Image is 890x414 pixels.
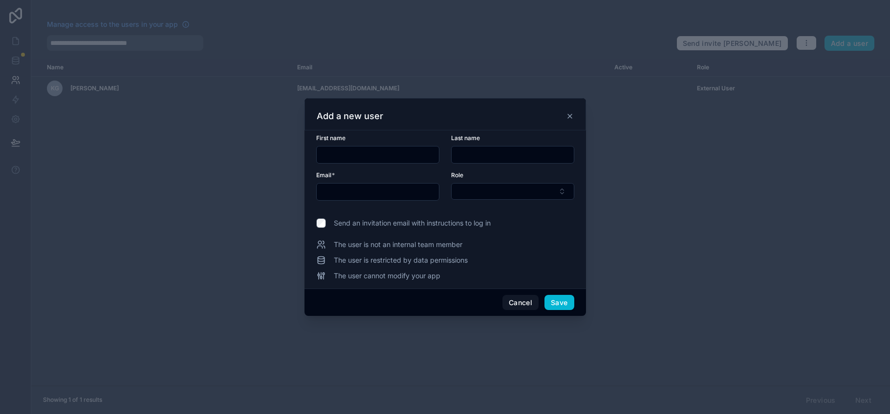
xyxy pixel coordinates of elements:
[317,110,383,122] h3: Add a new user
[334,218,491,228] span: Send an invitation email with instructions to log in
[334,255,468,265] span: The user is restricted by data permissions
[334,271,440,281] span: The user cannot modify your app
[451,183,574,200] button: Select Button
[316,134,346,142] span: First name
[502,295,539,310] button: Cancel
[451,171,463,179] span: Role
[451,134,480,142] span: Last name
[316,171,331,179] span: Email
[544,295,574,310] button: Save
[316,218,326,228] input: Send an invitation email with instructions to log in
[334,240,462,249] span: The user is not an internal team member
